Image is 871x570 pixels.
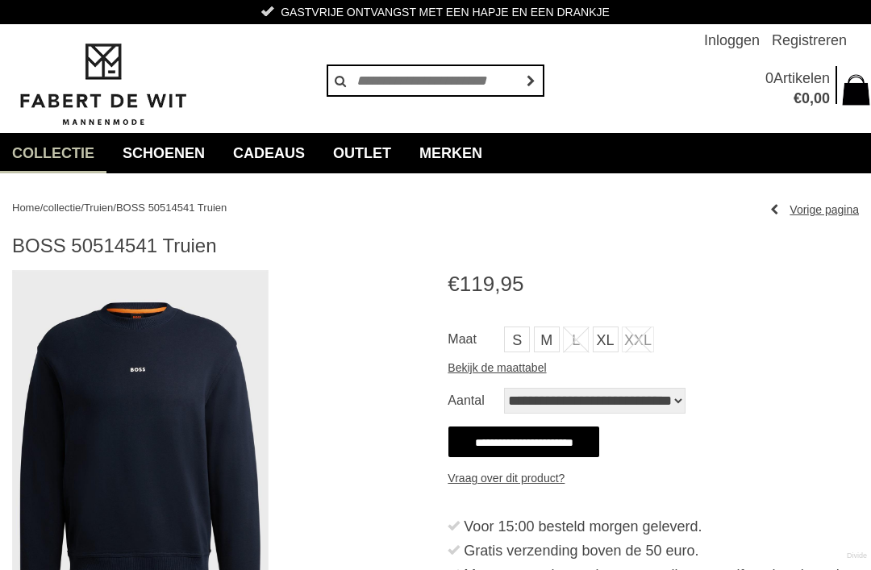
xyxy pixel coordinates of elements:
[500,272,523,296] span: 95
[407,133,494,173] a: Merken
[448,327,859,356] ul: Maat
[464,539,859,563] div: Gratis verzending boven de 50 euro.
[534,327,560,352] a: M
[765,70,773,86] span: 0
[110,133,217,173] a: Schoenen
[448,388,504,414] label: Aantal
[84,202,113,214] a: Truien
[81,202,84,214] span: /
[814,90,830,106] span: 00
[593,327,619,352] a: XL
[448,272,459,296] span: €
[704,24,760,56] a: Inloggen
[12,234,859,258] h1: BOSS 50514541 Truien
[494,272,500,296] span: ,
[113,202,116,214] span: /
[460,272,494,296] span: 119
[221,133,317,173] a: Cadeaus
[116,202,227,214] a: BOSS 50514541 Truien
[504,327,530,352] a: S
[770,198,859,222] a: Vorige pagina
[772,24,847,56] a: Registreren
[43,202,81,214] a: collectie
[802,90,810,106] span: 0
[448,356,546,380] a: Bekijk de maattabel
[40,202,44,214] span: /
[464,514,859,539] div: Voor 15:00 besteld morgen geleverd.
[773,70,830,86] span: Artikelen
[321,133,403,173] a: Outlet
[12,202,40,214] a: Home
[12,41,194,128] img: Fabert de Wit
[810,90,814,106] span: ,
[794,90,802,106] span: €
[448,466,565,490] a: Vraag over dit product?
